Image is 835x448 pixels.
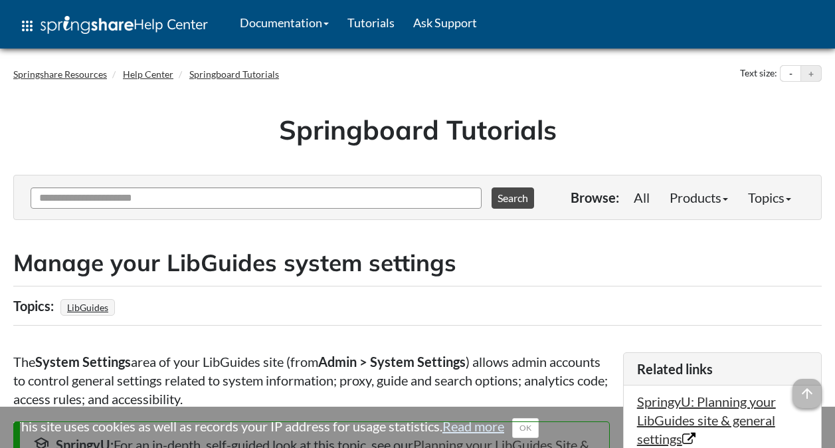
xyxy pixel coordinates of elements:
span: Help Center [134,15,208,33]
a: Ask Support [404,6,486,39]
a: LibGuides [65,298,110,317]
a: Springshare Resources [13,68,107,80]
strong: System Settings [35,354,131,370]
img: Springshare [41,16,134,34]
a: arrow_upward [792,380,822,396]
h2: Manage your LibGuides system settings [13,247,822,279]
a: apps Help Center [10,6,217,46]
div: Topics: [13,293,57,318]
a: Springboard Tutorials [189,68,279,80]
button: Increase text size [801,66,821,82]
p: The area of your LibGuides site (from ) allows admin accounts to control general settings related... [13,352,610,408]
a: SpringyU: Planning your LibGuides site & general settings [637,393,776,447]
a: Tutorials [338,6,404,39]
p: Browse: [571,188,619,207]
a: Documentation [231,6,338,39]
span: Related links [637,361,713,377]
a: All [624,184,660,211]
h1: Springboard Tutorials [23,111,812,148]
button: Decrease text size [781,66,800,82]
a: Help Center [123,68,173,80]
button: Search [492,187,534,209]
strong: Admin > System Settings [318,354,466,370]
a: Topics [738,184,801,211]
span: apps [19,18,35,34]
a: Products [660,184,738,211]
span: arrow_upward [792,379,822,408]
div: Text size: [737,65,780,82]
